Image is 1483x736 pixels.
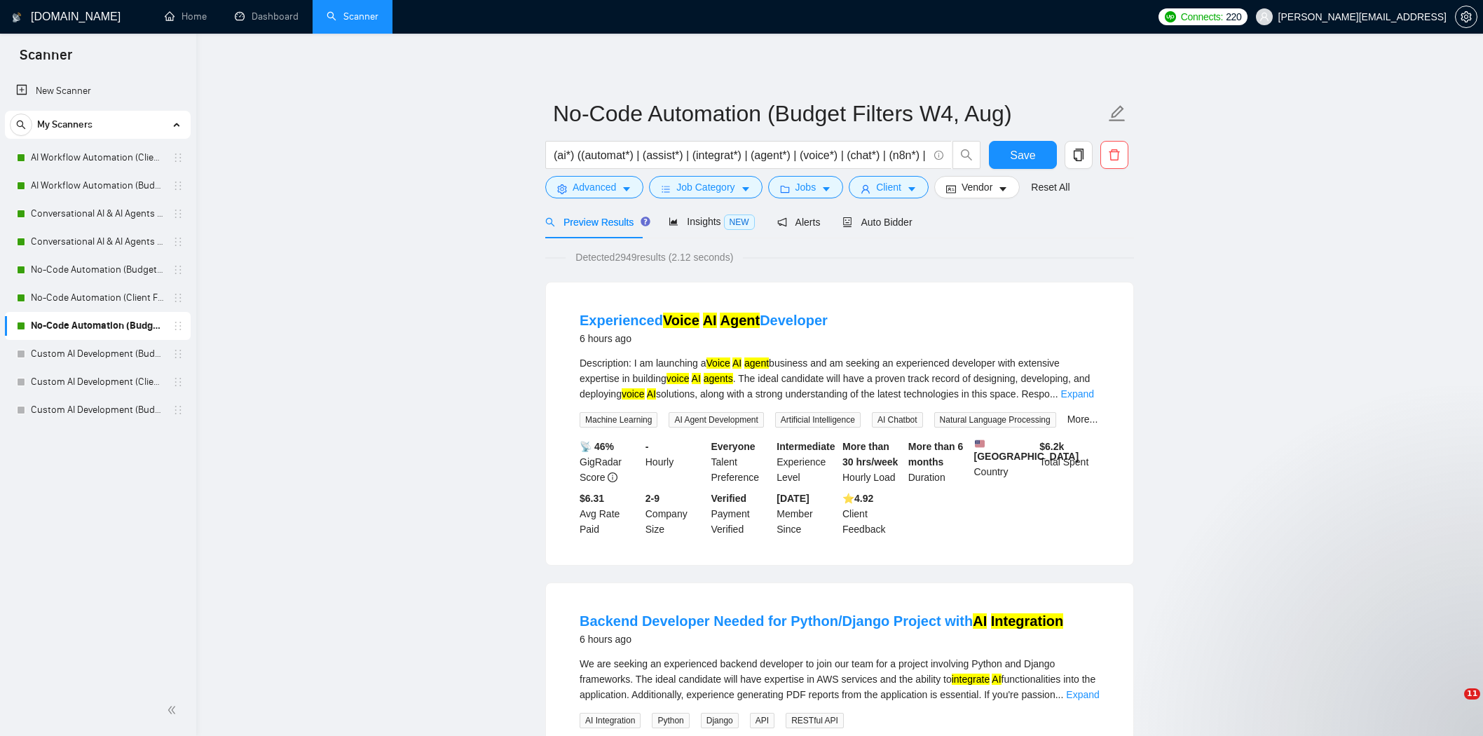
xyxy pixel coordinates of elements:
[1435,688,1469,722] iframe: Intercom live chat
[172,180,184,191] span: holder
[172,236,184,247] span: holder
[934,176,1020,198] button: idcardVendorcaret-down
[165,11,207,22] a: homeHome
[1226,9,1241,25] span: 220
[842,493,873,504] b: ⭐️ 4.92
[580,656,1100,702] div: We are seeking an experienced backend developer to join our team for a project involving Python a...
[1067,414,1098,425] a: More...
[37,111,93,139] span: My Scanners
[750,713,774,728] span: API
[872,412,923,428] span: AI Chatbot
[780,184,790,194] span: folder
[669,216,754,227] span: Insights
[580,493,604,504] b: $6.31
[952,674,990,685] mark: integrate
[8,45,83,74] span: Scanner
[31,312,164,340] a: No-Code Automation (Budget Filters W4, Aug)
[974,439,1079,462] b: [GEOGRAPHIC_DATA]
[11,120,32,130] span: search
[774,491,840,537] div: Member Since
[645,441,649,452] b: -
[1181,9,1223,25] span: Connects:
[821,184,831,194] span: caret-down
[703,313,717,328] mark: AI
[647,388,656,400] mark: AI
[842,217,852,227] span: robot
[704,373,733,384] mark: agents
[649,176,762,198] button: barsJob Categorycaret-down
[1050,388,1058,400] span: ...
[908,441,964,468] b: More than 6 months
[661,184,671,194] span: bars
[545,176,643,198] button: settingAdvancedcaret-down
[777,217,821,228] span: Alerts
[1455,6,1477,28] button: setting
[31,144,164,172] a: AI Workflow Automation (Client Filters)
[31,256,164,284] a: No-Code Automation (Budget Filters)
[573,179,616,195] span: Advanced
[172,264,184,275] span: holder
[172,348,184,360] span: holder
[172,208,184,219] span: holder
[768,176,844,198] button: folderJobscaret-down
[876,179,901,195] span: Client
[545,217,646,228] span: Preview Results
[905,439,971,485] div: Duration
[1108,104,1126,123] span: edit
[172,376,184,388] span: holder
[842,441,898,468] b: More than 30 hrs/week
[724,214,755,230] span: NEW
[577,491,643,537] div: Avg Rate Paid
[1259,12,1269,22] span: user
[31,368,164,396] a: Custom AI Development (Client Filters)
[12,6,22,29] img: logo
[774,439,840,485] div: Experience Level
[706,357,730,369] mark: Voice
[962,179,992,195] span: Vendor
[167,703,181,717] span: double-left
[1061,388,1094,400] a: Expand
[709,491,774,537] div: Payment Verified
[1065,149,1092,161] span: copy
[952,141,980,169] button: search
[16,77,179,105] a: New Scanner
[643,491,709,537] div: Company Size
[775,412,861,428] span: Artificial Intelligence
[1055,689,1064,700] span: ...
[172,320,184,332] span: holder
[580,441,614,452] b: 📡 46%
[777,441,835,452] b: Intermediate
[31,340,164,368] a: Custom AI Development (Budget Filter)
[732,357,741,369] mark: AI
[992,674,1001,685] mark: AI
[580,355,1100,402] div: Description: I am launching a business and am seeking an experienced developer with extensive exp...
[971,439,1037,485] div: Country
[554,146,928,164] input: Search Freelance Jobs...
[580,313,828,328] a: ExperiencedVoice AI AgentDeveloper
[711,493,747,504] b: Verified
[989,141,1057,169] button: Save
[998,184,1008,194] span: caret-down
[1100,141,1128,169] button: delete
[580,412,657,428] span: Machine Learning
[1165,11,1176,22] img: upwork-logo.png
[622,184,631,194] span: caret-down
[31,172,164,200] a: AI Workflow Automation (Budget Filters)
[1066,689,1099,700] a: Expand
[172,404,184,416] span: holder
[849,176,929,198] button: userClientcaret-down
[744,357,769,369] mark: agent
[1031,179,1069,195] a: Reset All
[861,184,870,194] span: user
[1037,439,1102,485] div: Total Spent
[172,152,184,163] span: holder
[669,412,763,428] span: AI Agent Development
[557,184,567,194] span: setting
[31,228,164,256] a: Conversational AI & AI Agents (Budget Filters)
[580,330,828,347] div: 6 hours ago
[608,472,617,482] span: info-circle
[973,613,987,629] mark: AI
[31,284,164,312] a: No-Code Automation (Client Filters)
[975,439,985,449] img: 🇺🇸
[711,441,756,452] b: Everyone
